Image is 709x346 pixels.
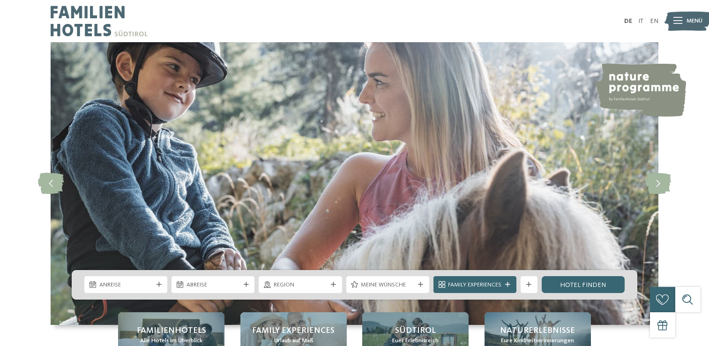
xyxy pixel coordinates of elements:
span: Meine Wünsche [361,281,414,289]
span: Südtirol [395,325,436,337]
span: Menü [687,17,702,25]
img: nature programme by Familienhotels Südtirol [593,63,686,117]
img: Familienhotels Südtirol: The happy family places [51,42,658,325]
span: Family Experiences [252,325,335,337]
a: IT [638,18,643,24]
span: Familienhotels [137,325,206,337]
a: DE [624,18,632,24]
span: Urlaub auf Maß [274,337,313,345]
span: Anreise [99,281,153,289]
span: Naturerlebnisse [500,325,575,337]
span: Region [274,281,327,289]
span: Family Experiences [448,281,501,289]
span: Abreise [187,281,240,289]
a: EN [650,18,658,24]
a: Hotel finden [542,276,625,293]
span: Eure Kindheitserinnerungen [501,337,574,345]
span: Euer Erlebnisreich [392,337,439,345]
span: Alle Hotels im Überblick [140,337,202,345]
